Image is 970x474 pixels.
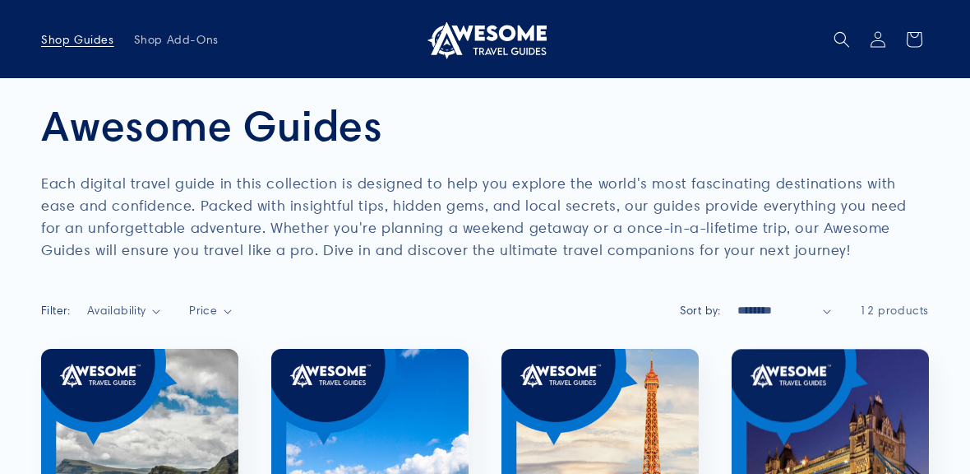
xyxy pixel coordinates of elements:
[41,32,114,47] span: Shop Guides
[418,13,553,65] a: Awesome Travel Guides
[124,22,229,57] a: Shop Add-Ons
[134,32,219,47] span: Shop Add-Ons
[87,302,160,319] summary: Availability (0 selected)
[189,303,217,318] span: Price
[41,99,929,151] h1: Awesome Guides
[87,303,146,318] span: Availability
[189,302,232,319] summary: Price
[860,303,929,318] span: 12 products
[824,21,860,58] summary: Search
[31,22,124,57] a: Shop Guides
[41,302,71,319] h2: Filter:
[41,172,929,261] p: Each digital travel guide in this collection is designed to help you explore the world's most fas...
[680,303,721,318] label: Sort by:
[423,20,547,59] img: Awesome Travel Guides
